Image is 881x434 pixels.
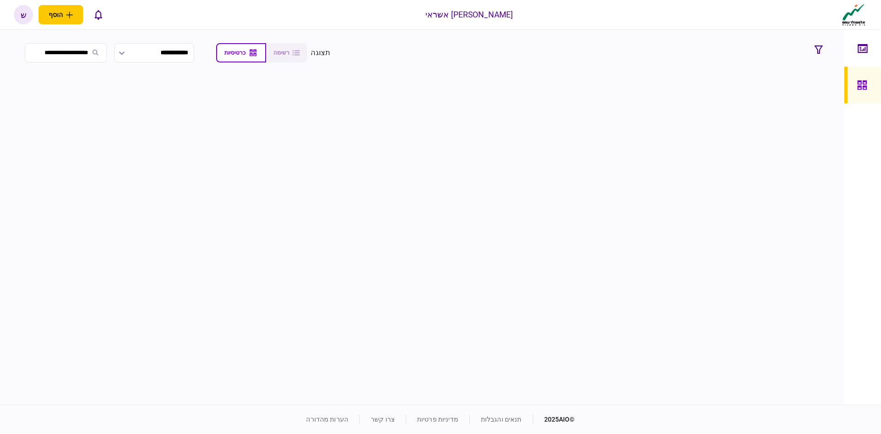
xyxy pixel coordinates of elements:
div: תצוגה [311,47,330,58]
a: תנאים והגבלות [481,416,522,423]
span: כרטיסיות [224,50,245,56]
a: מדיניות פרטיות [417,416,458,423]
a: הערות מהדורה [306,416,348,423]
button: פתח רשימת התראות [89,5,108,24]
div: © 2025 AIO [533,415,575,424]
button: כרטיסיות [216,43,266,62]
img: client company logo [840,3,867,26]
button: ש [14,5,33,24]
span: רשימה [273,50,290,56]
button: פתח תפריט להוספת לקוח [39,5,83,24]
button: רשימה [266,43,307,62]
div: [PERSON_NAME] אשראי [425,9,513,21]
a: צרו קשר [371,416,395,423]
